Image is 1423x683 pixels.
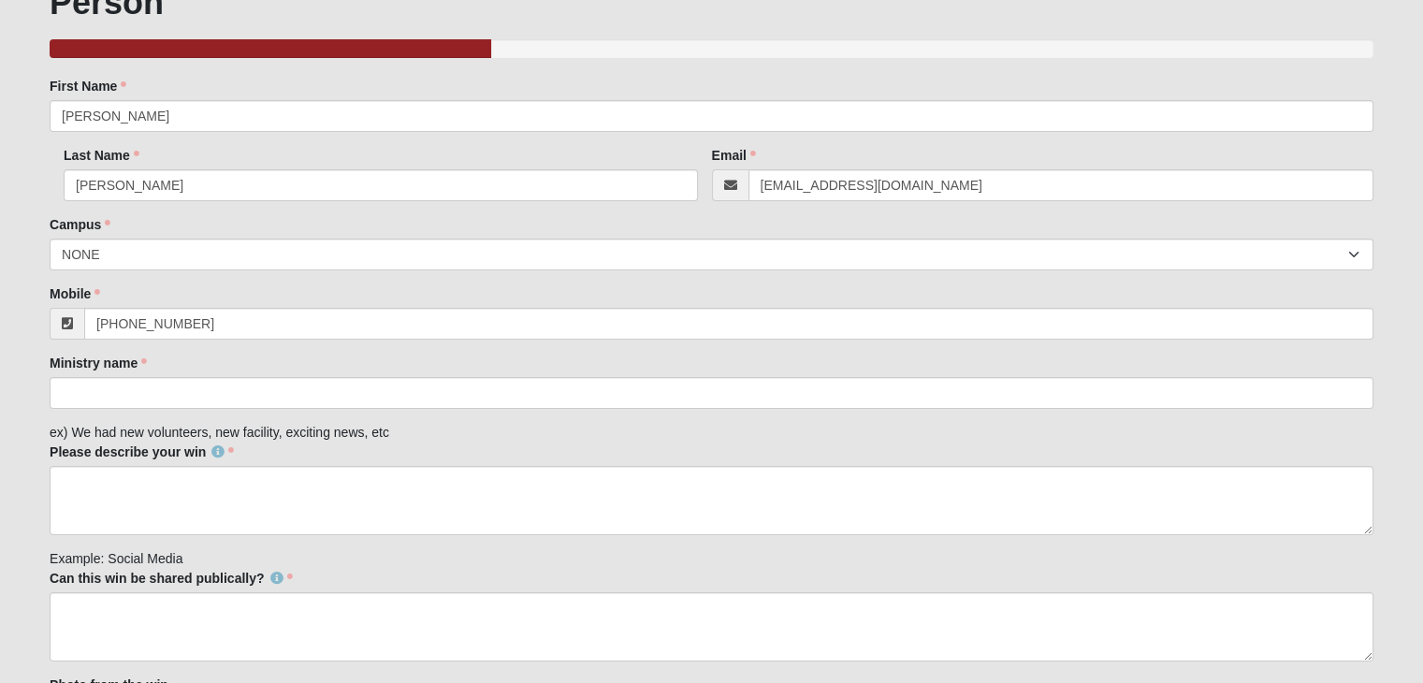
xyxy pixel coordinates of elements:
label: Can this win be shared publically? [50,569,293,588]
label: Please describe your win [50,443,234,461]
label: Last Name [64,146,139,165]
label: First Name [50,77,126,95]
label: Mobile [50,284,100,303]
label: Campus [50,215,110,234]
label: Email [712,146,756,165]
label: Ministry name [50,354,147,372]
